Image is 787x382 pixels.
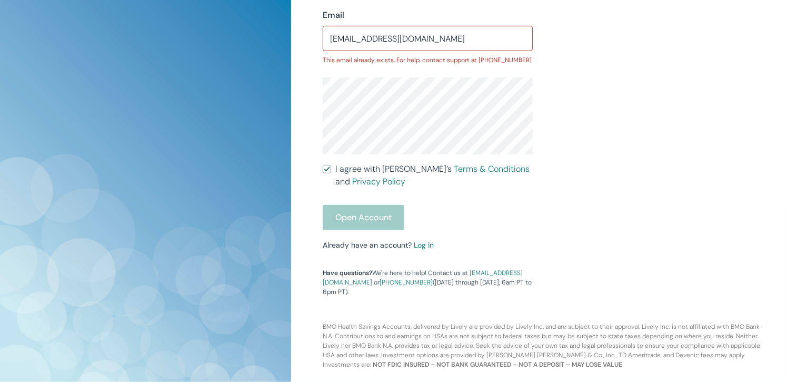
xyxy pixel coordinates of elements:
[352,176,405,187] a: Privacy Policy
[323,240,434,250] small: Already have an account?
[323,9,344,22] label: Email
[380,278,433,287] a: [PHONE_NUMBER]
[323,269,523,287] a: [EMAIL_ADDRESS][DOMAIN_NAME]
[323,55,533,65] p: This email already exists. For help, contact support at [PHONE_NUMBER]
[323,269,372,277] strong: Have questions?
[316,297,762,369] p: BMO Health Savings Accounts, delivered by Lively are provided by Lively Inc. and are subject to t...
[373,360,622,369] b: NOT FDIC INSURED – NOT BANK GUARANTEED – NOT A DEPOSIT – MAY LOSE VALUE
[335,163,533,188] span: I agree with [PERSON_NAME]’s and
[414,240,434,250] a: Log in
[323,268,533,297] p: We're here to help! Contact us at or ([DATE] through [DATE], 6am PT to 6pm PT).
[454,163,530,174] a: Terms & Conditions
